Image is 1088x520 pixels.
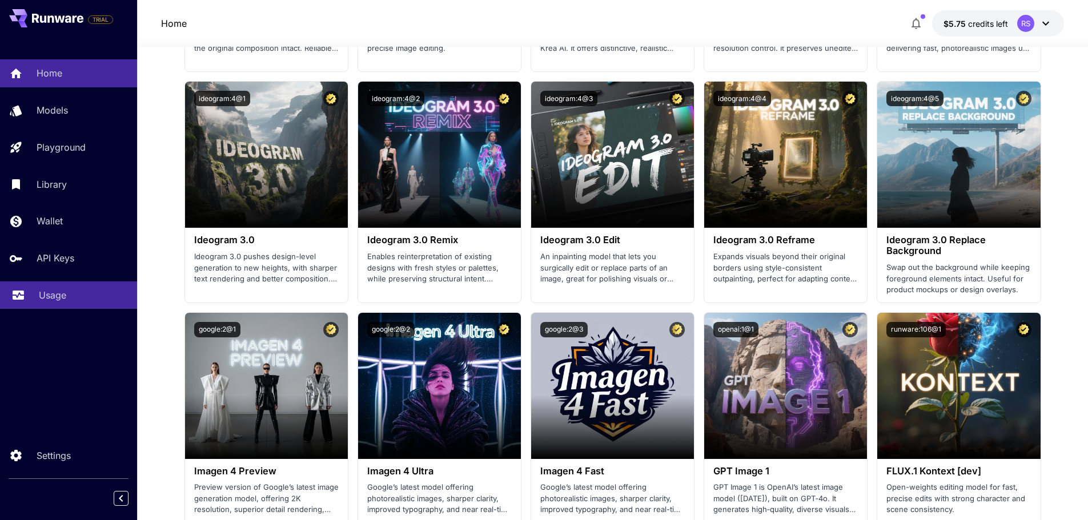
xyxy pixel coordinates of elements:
[877,82,1040,228] img: alt
[194,235,339,245] h3: Ideogram 3.0
[367,466,512,477] h3: Imagen 4 Ultra
[886,91,944,106] button: ideogram:4@5
[886,482,1031,515] p: Open-weights editing model for fast, precise edits with strong character and scene consistency.
[713,482,858,515] p: GPT Image 1 is OpenAI’s latest image model ([DATE]), built on GPT‑4o. It generates high‑quality, ...
[161,17,187,30] nav: breadcrumb
[944,18,1008,30] div: $5.75014
[89,15,113,24] span: TRIAL
[540,322,588,337] button: google:2@3
[194,251,339,285] p: Ideogram 3.0 pushes design-level generation to new heights, with sharper text rendering and bette...
[944,19,968,29] span: $5.75
[37,178,67,191] p: Library
[540,235,685,245] h3: Ideogram 3.0 Edit
[842,91,858,106] button: Certified Model – Vetted for best performance and includes a commercial license.
[122,488,137,509] div: Collapse sidebar
[358,82,521,228] img: alt
[1017,15,1034,32] div: RS
[713,466,858,477] h3: GPT Image 1
[323,91,339,106] button: Certified Model – Vetted for best performance and includes a commercial license.
[358,313,521,459] img: alt
[886,466,1031,477] h3: FLUX.1 Kontext [dev]
[968,19,1008,29] span: credits left
[886,322,946,337] button: runware:106@1
[1016,322,1031,337] button: Certified Model – Vetted for best performance and includes a commercial license.
[194,322,240,337] button: google:2@1
[704,82,867,228] img: alt
[114,491,129,506] button: Collapse sidebar
[194,466,339,477] h3: Imagen 4 Preview
[669,322,685,337] button: Certified Model – Vetted for best performance and includes a commercial license.
[540,466,685,477] h3: Imagen 4 Fast
[531,313,694,459] img: alt
[669,91,685,106] button: Certified Model – Vetted for best performance and includes a commercial license.
[88,13,113,26] span: Add your payment card to enable full platform functionality.
[161,17,187,30] a: Home
[496,91,512,106] button: Certified Model – Vetted for best performance and includes a commercial license.
[323,322,339,337] button: Certified Model – Vetted for best performance and includes a commercial license.
[531,82,694,228] img: alt
[877,313,1040,459] img: alt
[185,82,348,228] img: alt
[367,251,512,285] p: Enables reinterpretation of existing designs with fresh styles or palettes, while preserving stru...
[540,251,685,285] p: An inpainting model that lets you surgically edit or replace parts of an image, great for polishi...
[842,322,858,337] button: Certified Model – Vetted for best performance and includes a commercial license.
[39,288,66,302] p: Usage
[540,482,685,515] p: Google’s latest model offering photorealistic images, sharper clarity, improved typography, and n...
[367,235,512,245] h3: Ideogram 3.0 Remix
[713,251,858,285] p: Expands visuals beyond their original borders using style-consistent outpainting, perfect for ada...
[713,235,858,245] h3: Ideogram 3.0 Reframe
[886,235,1031,256] h3: Ideogram 3.0 Replace Background
[496,322,512,337] button: Certified Model – Vetted for best performance and includes a commercial license.
[37,140,86,154] p: Playground
[37,214,63,228] p: Wallet
[713,91,771,106] button: ideogram:4@4
[194,482,339,515] p: Preview version of Google’s latest image generation model, offering 2K resolution, superior detai...
[1016,91,1031,106] button: Certified Model – Vetted for best performance and includes a commercial license.
[367,91,424,106] button: ideogram:4@2
[367,482,512,515] p: Google’s latest model offering photorealistic images, sharper clarity, improved typography, and n...
[37,103,68,117] p: Models
[932,10,1064,37] button: $5.75014RS
[367,322,415,337] button: google:2@2
[713,322,758,337] button: openai:1@1
[37,251,74,265] p: API Keys
[37,66,62,80] p: Home
[194,91,250,106] button: ideogram:4@1
[704,313,867,459] img: alt
[886,262,1031,296] p: Swap out the background while keeping foreground elements intact. Useful for product mockups or d...
[540,91,597,106] button: ideogram:4@3
[185,313,348,459] img: alt
[37,449,71,462] p: Settings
